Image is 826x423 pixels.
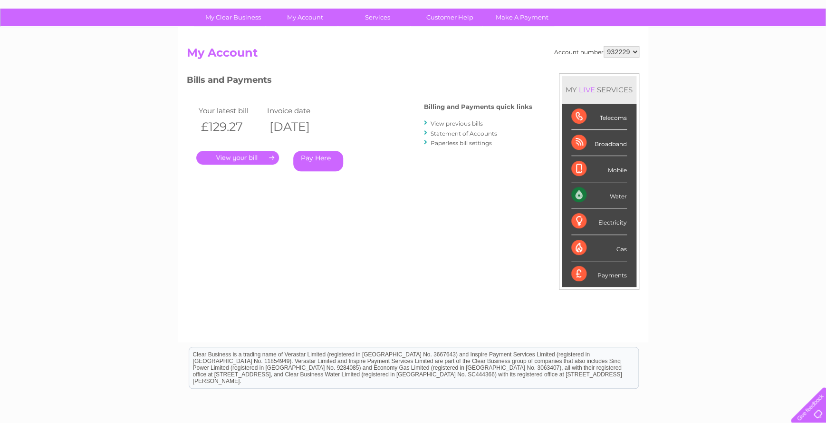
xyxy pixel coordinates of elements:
td: Your latest bill [196,104,265,117]
a: Pay Here [293,151,343,171]
a: Statement of Accounts [431,130,497,137]
td: Invoice date [265,104,333,117]
div: Electricity [571,208,627,235]
a: Services [338,9,417,26]
a: View previous bills [431,120,483,127]
div: Payments [571,261,627,287]
a: Make A Payment [483,9,561,26]
a: Energy [682,40,703,48]
a: Blog [743,40,757,48]
a: . [196,151,279,165]
h2: My Account [187,46,639,64]
div: Gas [571,235,627,261]
a: Paperless bill settings [431,139,492,147]
div: Clear Business is a trading name of Verastar Limited (registered in [GEOGRAPHIC_DATA] No. 3667643... [189,5,638,46]
th: [DATE] [265,117,333,137]
div: Water [571,182,627,208]
h4: Billing and Payments quick links [424,103,532,110]
h3: Bills and Payments [187,73,532,90]
a: Customer Help [411,9,489,26]
a: Water [659,40,677,48]
div: LIVE [577,85,597,94]
th: £129.27 [196,117,265,137]
a: Telecoms [709,40,738,48]
div: Broadband [571,130,627,156]
a: 0333 014 3131 [647,5,712,17]
div: Mobile [571,156,627,182]
div: Telecoms [571,104,627,130]
a: Log out [795,40,817,48]
a: Contact [763,40,786,48]
div: MY SERVICES [562,76,636,103]
a: My Account [266,9,345,26]
a: My Clear Business [194,9,272,26]
img: logo.png [29,25,77,54]
div: Account number [554,46,639,58]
